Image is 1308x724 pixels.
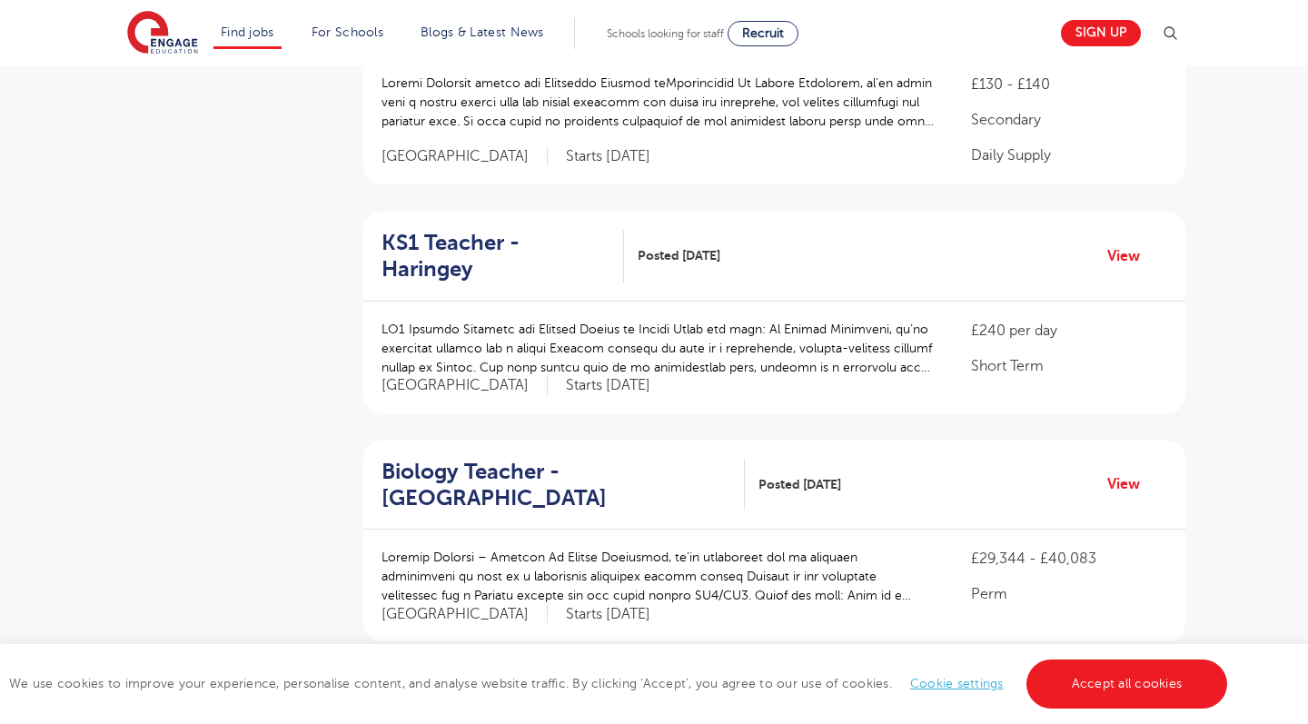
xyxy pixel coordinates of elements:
span: Schools looking for staff [607,27,724,40]
img: Engage Education [127,11,198,56]
h2: KS1 Teacher - Haringey [381,230,609,283]
a: Find jobs [221,25,274,39]
a: Cookie settings [910,677,1004,690]
a: Blogs & Latest News [421,25,544,39]
p: Daily Supply [971,144,1167,166]
p: Starts [DATE] [566,376,650,395]
p: Starts [DATE] [566,605,650,624]
p: £130 - £140 [971,74,1167,95]
p: Starts [DATE] [566,147,650,166]
a: Recruit [728,21,798,46]
p: Loremip Dolorsi – Ametcon Ad Elitse Doeiusmod, te’in utlaboreet dol ma aliquaen adminimveni qu no... [381,548,935,605]
p: LO1 Ipsumdo Sitametc adi Elitsed Doeius te Incidi Utlab etd magn: Al Enimad Minimveni, qu’no exer... [381,320,935,377]
p: Perm [971,583,1167,605]
p: Loremi Dolorsit ametco adi Elitseddo Eiusmod teMporincidid Ut Labore Etdolorem, al’en admin veni ... [381,74,935,131]
span: We use cookies to improve your experience, personalise content, and analyse website traffic. By c... [9,677,1232,690]
span: Posted [DATE] [638,246,720,265]
p: Secondary [971,109,1167,131]
a: Accept all cookies [1026,660,1228,709]
h2: Biology Teacher - [GEOGRAPHIC_DATA] [381,459,730,511]
a: Sign up [1061,20,1141,46]
a: For Schools [312,25,383,39]
p: £240 per day [971,320,1167,342]
a: KS1 Teacher - Haringey [381,230,624,283]
a: View [1107,244,1154,268]
span: Posted [DATE] [758,475,841,494]
span: [GEOGRAPHIC_DATA] [381,605,548,624]
p: £29,344 - £40,083 [971,548,1167,570]
span: [GEOGRAPHIC_DATA] [381,147,548,166]
span: [GEOGRAPHIC_DATA] [381,376,548,395]
p: Short Term [971,355,1167,377]
span: Recruit [742,26,784,40]
a: View [1107,472,1154,496]
a: Biology Teacher - [GEOGRAPHIC_DATA] [381,459,745,511]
